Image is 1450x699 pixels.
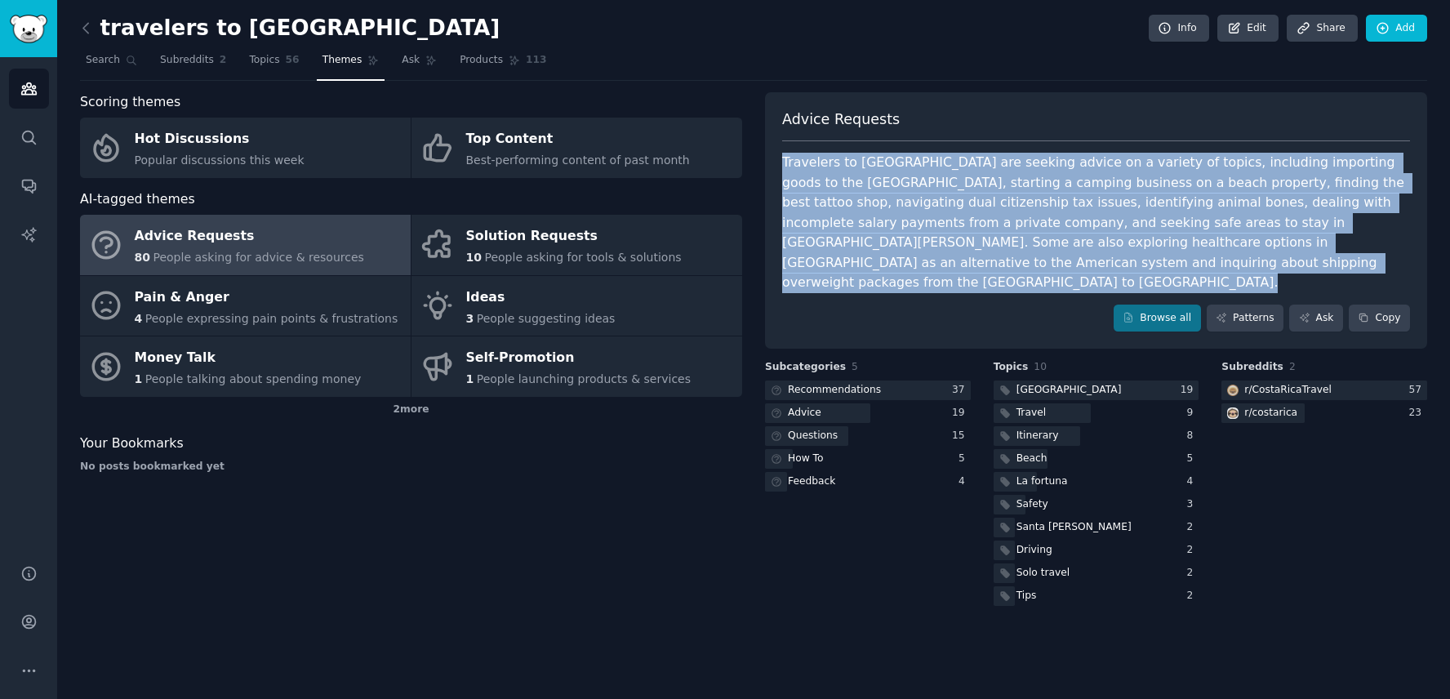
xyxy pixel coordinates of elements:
[994,518,1199,538] a: Santa [PERSON_NAME]2
[994,541,1199,561] a: Driving2
[765,449,971,470] a: How To5
[86,53,120,68] span: Search
[466,154,690,167] span: Best-performing content of past month
[1408,406,1427,421] div: 23
[959,474,971,489] div: 4
[1149,15,1209,42] a: Info
[411,336,742,397] a: Self-Promotion1People launching products & services
[765,403,971,424] a: Advice19
[135,224,364,250] div: Advice Requests
[1016,429,1059,443] div: Itinerary
[1187,429,1199,443] div: 8
[396,47,443,81] a: Ask
[1016,474,1068,489] div: La fortuna
[80,47,143,81] a: Search
[952,383,971,398] div: 37
[1187,474,1199,489] div: 4
[765,472,971,492] a: Feedback4
[80,92,180,113] span: Scoring themes
[1289,361,1296,372] span: 2
[788,452,824,466] div: How To
[317,47,385,81] a: Themes
[1034,361,1047,372] span: 10
[1227,385,1239,396] img: CostaRicaTravel
[145,372,362,385] span: People talking about spending money
[1016,452,1047,466] div: Beach
[959,452,971,466] div: 5
[411,118,742,178] a: Top ContentBest-performing content of past month
[460,53,503,68] span: Products
[477,312,616,325] span: People suggesting ideas
[249,53,279,68] span: Topics
[484,251,681,264] span: People asking for tools & solutions
[80,215,411,275] a: Advice Requests80People asking for advice & resources
[1244,406,1297,421] div: r/ costarica
[994,472,1199,492] a: La fortuna4
[477,372,691,385] span: People launching products & services
[1016,566,1070,581] div: Solo travel
[411,215,742,275] a: Solution Requests10People asking for tools & solutions
[80,336,411,397] a: Money Talk1People talking about spending money
[1366,15,1427,42] a: Add
[1016,406,1046,421] div: Travel
[952,429,971,443] div: 15
[765,360,846,375] span: Subcategories
[1289,305,1343,332] a: Ask
[80,434,184,454] span: Your Bookmarks
[243,47,305,81] a: Topics56
[135,312,143,325] span: 4
[782,109,900,130] span: Advice Requests
[80,460,742,474] div: No posts bookmarked yet
[1187,566,1199,581] div: 2
[466,284,616,310] div: Ideas
[1016,383,1122,398] div: [GEOGRAPHIC_DATA]
[1187,497,1199,512] div: 3
[526,53,547,68] span: 113
[1244,383,1331,398] div: r/ CostaRicaTravel
[160,53,214,68] span: Subreddits
[1016,589,1037,603] div: Tips
[1227,407,1239,419] img: costarica
[135,154,305,167] span: Popular discussions this week
[788,429,838,443] div: Questions
[1221,360,1283,375] span: Subreddits
[1187,406,1199,421] div: 9
[466,224,682,250] div: Solution Requests
[1016,520,1132,535] div: Santa [PERSON_NAME]
[1408,383,1427,398] div: 57
[1217,15,1279,42] a: Edit
[466,345,692,372] div: Self-Promotion
[153,251,363,264] span: People asking for advice & resources
[994,449,1199,470] a: Beach5
[80,16,500,42] h2: travelers to [GEOGRAPHIC_DATA]
[1187,520,1199,535] div: 2
[135,372,143,385] span: 1
[994,586,1199,607] a: Tips2
[10,15,47,43] img: GummySearch logo
[1187,543,1199,558] div: 2
[135,284,398,310] div: Pain & Anger
[466,312,474,325] span: 3
[135,345,362,372] div: Money Talk
[765,381,971,401] a: Recommendations37
[994,360,1029,375] span: Topics
[1207,305,1283,332] a: Patterns
[994,495,1199,515] a: Safety3
[80,118,411,178] a: Hot DiscussionsPopular discussions this week
[1114,305,1201,332] a: Browse all
[994,381,1199,401] a: [GEOGRAPHIC_DATA]19
[994,403,1199,424] a: Travel9
[411,276,742,336] a: Ideas3People suggesting ideas
[466,251,482,264] span: 10
[135,127,305,153] div: Hot Discussions
[782,153,1410,293] div: Travelers to [GEOGRAPHIC_DATA] are seeking advice on a variety of topics, including importing goo...
[1221,381,1427,401] a: CostaRicaTravelr/CostaRicaTravel57
[80,189,195,210] span: AI-tagged themes
[1187,589,1199,603] div: 2
[1016,497,1048,512] div: Safety
[788,474,835,489] div: Feedback
[1187,452,1199,466] div: 5
[220,53,227,68] span: 2
[286,53,300,68] span: 56
[994,426,1199,447] a: Itinerary8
